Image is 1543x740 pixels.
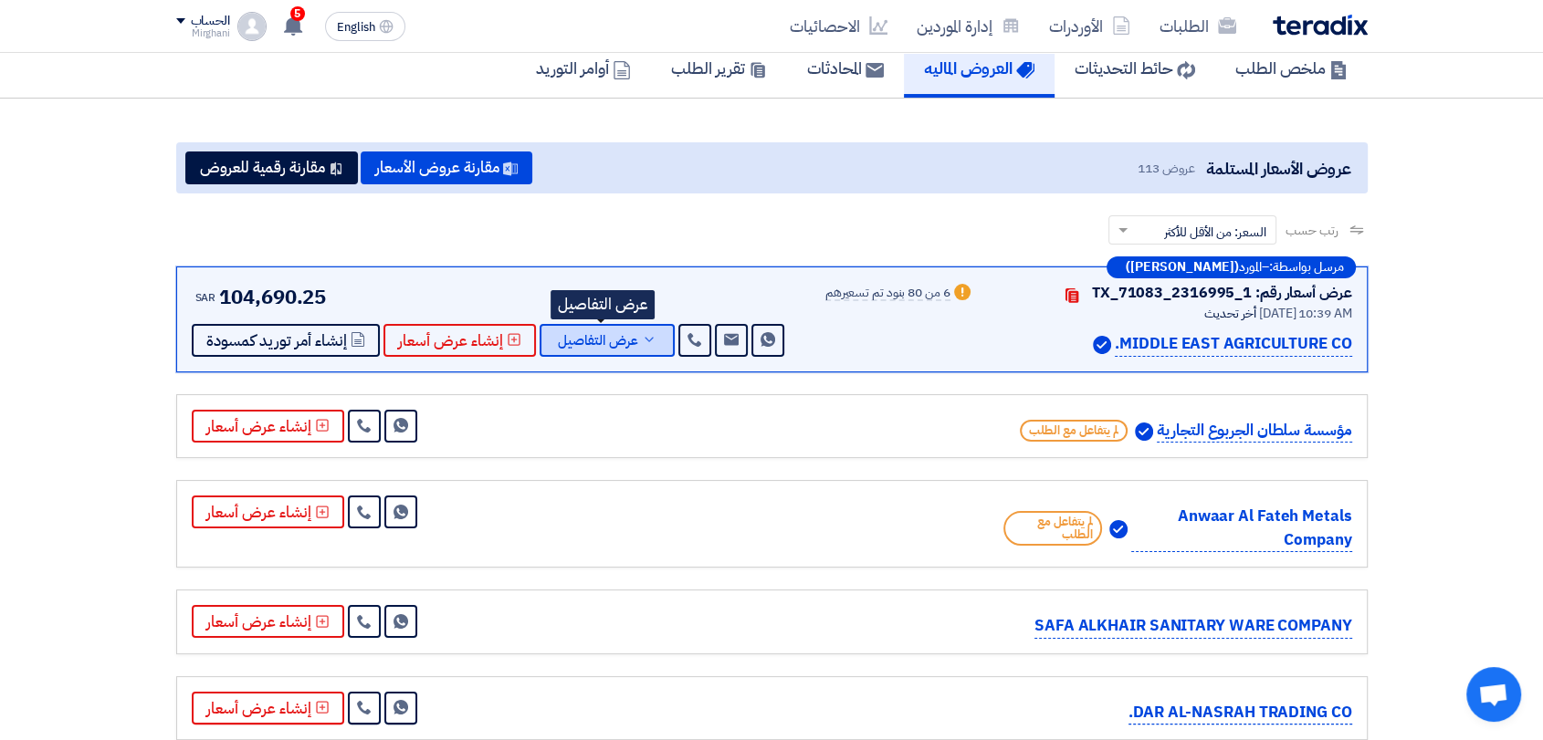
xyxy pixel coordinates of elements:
[1126,261,1239,274] b: ([PERSON_NAME])
[206,334,347,348] span: إنشاء أمر توريد كمسودة
[825,287,950,301] div: 6 من 80 بنود تم تسعيرهم
[1128,701,1352,725] p: DAR AL-NASRAH TRADING CO.
[1034,614,1352,639] p: SAFA ALKHAIR SANITARY WARE COMPANY
[1273,15,1368,36] img: Teradix logo
[192,692,344,724] button: إنشاء عرض أسعار
[1131,505,1352,552] p: Anwaar Al Fateh Metals Company
[195,289,216,306] span: SAR
[558,334,638,348] span: عرض التفاصيل
[1135,422,1153,441] img: Verified Account
[924,57,1034,78] h5: العروض الماليه
[1020,420,1128,442] span: لم يتفاعل مع الطلب
[185,151,358,184] button: مقارنة رقمية للعروض
[787,39,904,98] a: المحادثات
[1157,419,1351,443] p: مؤسسة سلطان الجربوع التجارية
[1235,57,1348,78] h5: ملخص الطلب
[192,410,344,443] button: إنشاء عرض أسعار
[361,151,532,184] button: مقارنة عروض الأسعار
[1286,221,1338,240] span: رتب حسب
[325,12,405,41] button: English
[516,39,651,98] a: أوامر التوريد
[1204,304,1256,323] span: أخر تحديث
[902,5,1034,47] a: إدارة الموردين
[1092,282,1352,304] div: عرض أسعار رقم: TX_71083_2316995_1
[192,495,344,528] button: إنشاء عرض أسعار
[176,28,230,38] div: Mirghani
[775,5,902,47] a: الاحصائيات
[1107,256,1356,278] div: –
[671,57,767,78] h5: تقرير الطلب
[1205,156,1350,181] span: عروض الأسعار المستلمة
[904,39,1055,98] a: العروض الماليه
[1055,39,1215,98] a: حائط التحديثات
[191,14,230,29] div: الحساب
[290,6,305,21] span: 5
[1075,57,1195,78] h5: حائط التحديثات
[337,21,375,34] span: English
[237,12,267,41] img: profile_test.png
[1215,39,1368,98] a: ملخص الطلب
[1239,261,1262,274] span: المورد
[551,290,655,319] div: عرض التفاصيل
[192,324,380,357] button: إنشاء أمر توريد كمسودة
[192,605,344,638] button: إنشاء عرض أسعار
[1259,304,1352,323] span: [DATE] 10:39 AM
[1034,5,1145,47] a: الأوردرات
[1115,332,1351,357] p: MIDDLE EAST AGRICULTURE CO.
[807,57,884,78] h5: المحادثات
[1109,520,1128,538] img: Verified Account
[540,324,675,357] button: عرض التفاصيل
[383,324,536,357] button: إنشاء عرض أسعار
[398,334,503,348] span: إنشاء عرض أسعار
[1145,5,1251,47] a: الطلبات
[1003,511,1102,546] span: لم يتفاعل مع الطلب
[1164,223,1266,242] span: السعر: من الأقل للأكثر
[651,39,787,98] a: تقرير الطلب
[1138,159,1194,178] span: عروض 113
[536,57,631,78] h5: أوامر التوريد
[1093,336,1111,354] img: Verified Account
[1269,261,1344,274] span: مرسل بواسطة:
[219,282,326,312] span: 104,690.25
[1466,667,1521,722] a: Open chat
